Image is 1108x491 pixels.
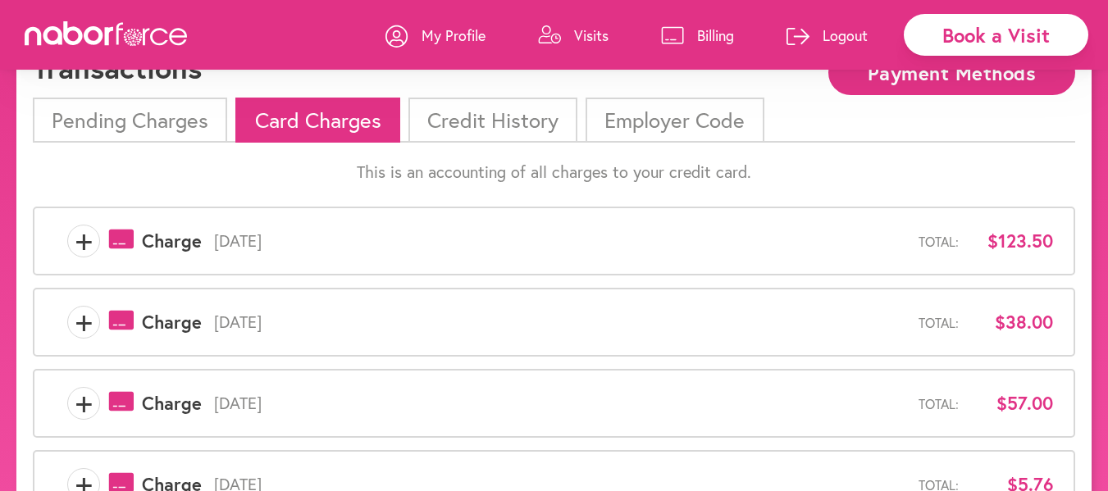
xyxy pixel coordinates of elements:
[586,98,764,143] li: Employer Code
[697,25,734,45] p: Billing
[142,311,202,333] span: Charge
[142,230,202,252] span: Charge
[971,311,1053,333] span: $38.00
[823,25,868,45] p: Logout
[68,306,99,339] span: +
[828,50,1075,95] button: Payment Methods
[971,393,1053,414] span: $57.00
[202,393,919,413] span: [DATE]
[422,25,486,45] p: My Profile
[904,14,1088,56] div: Book a Visit
[919,396,959,411] span: Total:
[787,11,868,60] a: Logout
[33,98,227,143] li: Pending Charges
[828,63,1075,79] a: Payment Methods
[919,234,959,249] span: Total:
[202,312,919,332] span: [DATE]
[33,162,1075,182] p: This is an accounting of all charges to your credit card.
[919,315,959,330] span: Total:
[68,387,99,420] span: +
[33,50,202,85] h1: Transactions
[661,11,734,60] a: Billing
[68,225,99,257] span: +
[235,98,399,143] li: Card Charges
[574,25,609,45] p: Visits
[202,231,919,251] span: [DATE]
[385,11,486,60] a: My Profile
[142,393,202,414] span: Charge
[538,11,609,60] a: Visits
[971,230,1053,252] span: $123.50
[408,98,577,143] li: Credit History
